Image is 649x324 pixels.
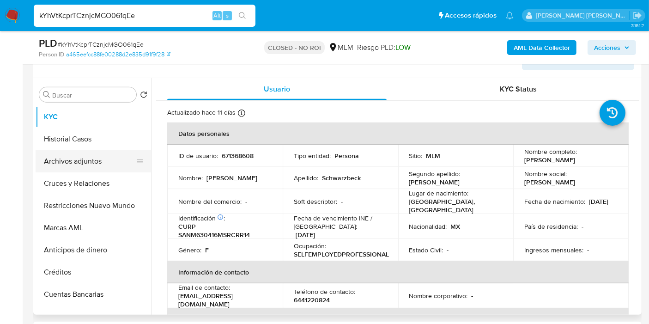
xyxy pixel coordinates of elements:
[178,197,242,206] p: Nombre del comercio :
[322,174,361,182] p: Schwarzbeck
[178,246,201,254] p: Género :
[409,246,443,254] p: Estado Civil :
[36,150,144,172] button: Archivos adjuntos
[426,152,441,160] p: MLM
[233,9,252,22] button: search-icon
[178,292,268,308] p: [EMAIL_ADDRESS][DOMAIN_NAME]
[39,50,64,59] b: Person ID
[514,40,570,55] b: AML Data Collector
[472,292,473,300] p: -
[296,231,315,239] p: [DATE]
[226,11,229,20] span: s
[357,43,411,53] span: Riesgo PLD:
[582,222,583,231] p: -
[178,152,218,160] p: ID de usuario :
[294,214,387,231] p: Fecha de vencimiento INE / [GEOGRAPHIC_DATA] :
[506,12,514,19] a: Notificaciones
[36,283,151,306] button: Cuentas Bancarias
[178,283,230,292] p: Email de contacto :
[500,84,537,94] span: KYC Status
[409,170,461,178] p: Segundo apellido :
[588,40,636,55] button: Acciones
[409,189,469,197] p: Lugar de nacimiento :
[294,152,331,160] p: Tipo entidad :
[57,40,144,49] span: # kYhVtKcprTCznjcMGO061qEe
[447,246,449,254] p: -
[36,106,151,128] button: KYC
[294,174,318,182] p: Apellido :
[167,108,236,117] p: Actualizado hace 11 días
[524,156,575,164] p: [PERSON_NAME]
[178,174,203,182] p: Nombre :
[36,239,151,261] button: Anticipos de dinero
[66,50,170,59] a: a465eefcc88fe00288d2e835d91f9f28
[36,261,151,283] button: Créditos
[294,197,337,206] p: Soft descriptor :
[206,174,257,182] p: [PERSON_NAME]
[39,36,57,50] b: PLD
[294,242,326,250] p: Ocupación :
[451,222,461,231] p: MX
[213,11,221,20] span: Alt
[524,222,578,231] p: País de residencia :
[264,41,325,54] p: CLOSED - NO ROI
[43,91,50,98] button: Buscar
[341,197,343,206] p: -
[632,11,642,20] a: Salir
[524,197,585,206] p: Fecha de nacimiento :
[409,292,468,300] p: Nombre corporativo :
[524,147,577,156] p: Nombre completo :
[264,84,290,94] span: Usuario
[334,152,359,160] p: Persona
[52,91,133,99] input: Buscar
[409,222,447,231] p: Nacionalidad :
[140,91,147,101] button: Volver al orden por defecto
[205,246,209,254] p: F
[395,42,411,53] span: LOW
[507,40,576,55] button: AML Data Collector
[524,178,575,186] p: [PERSON_NAME]
[294,250,389,258] p: SELFEMPLOYEDPROFESSIONAL
[631,22,644,29] span: 3.161.2
[294,296,330,304] p: 6441220824
[294,287,355,296] p: Teléfono de contacto :
[409,178,460,186] p: [PERSON_NAME]
[445,11,497,20] span: Accesos rápidos
[222,152,254,160] p: 671368608
[594,40,620,55] span: Acciones
[409,152,423,160] p: Sitio :
[328,43,353,53] div: MLM
[167,122,629,145] th: Datos personales
[409,197,499,214] p: [GEOGRAPHIC_DATA], [GEOGRAPHIC_DATA]
[589,197,608,206] p: [DATE]
[178,214,225,222] p: Identificación :
[178,222,268,239] p: CURP SANM630416MSRCRR14
[34,10,255,22] input: Buscar usuario o caso...
[36,195,151,217] button: Restricciones Nuevo Mundo
[36,172,151,195] button: Cruces y Relaciones
[36,217,151,239] button: Marcas AML
[245,197,247,206] p: -
[524,170,567,178] p: Nombre social :
[524,246,583,254] p: Ingresos mensuales :
[41,55,118,64] h1: Información de Usuario
[167,261,629,283] th: Información de contacto
[36,128,151,150] button: Historial Casos
[587,246,589,254] p: -
[536,11,630,20] p: daniela.lagunesrodriguez@mercadolibre.com.mx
